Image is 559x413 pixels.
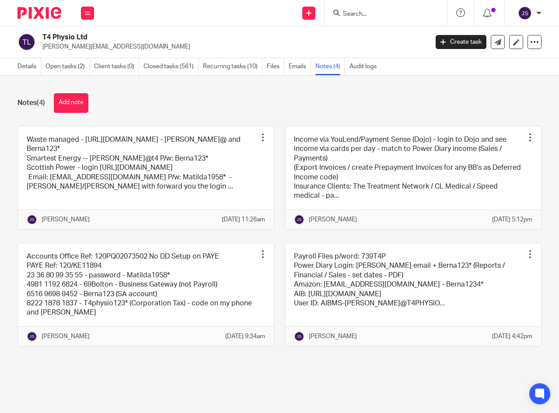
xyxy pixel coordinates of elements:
[17,33,36,51] img: svg%3E
[309,332,357,341] p: [PERSON_NAME]
[294,214,304,225] img: svg%3E
[17,7,61,19] img: Pixie
[492,332,532,341] p: [DATE] 4:42pm
[42,215,90,224] p: [PERSON_NAME]
[315,58,345,75] a: Notes (4)
[37,99,45,106] span: (4)
[267,58,284,75] a: Files
[222,215,265,224] p: [DATE] 11:26am
[54,93,88,113] button: Add note
[17,58,41,75] a: Details
[225,332,265,341] p: [DATE] 9:34am
[309,215,357,224] p: [PERSON_NAME]
[518,6,532,20] img: svg%3E
[289,58,311,75] a: Emails
[27,331,37,342] img: svg%3E
[17,98,45,108] h1: Notes
[42,332,90,341] p: [PERSON_NAME]
[342,10,421,18] input: Search
[349,58,381,75] a: Audit logs
[294,331,304,342] img: svg%3E
[436,35,486,49] a: Create task
[94,58,139,75] a: Client tasks (0)
[27,214,37,225] img: svg%3E
[45,58,90,75] a: Open tasks (2)
[492,215,532,224] p: [DATE] 5:12pm
[143,58,199,75] a: Closed tasks (561)
[42,42,423,51] p: [PERSON_NAME][EMAIL_ADDRESS][DOMAIN_NAME]
[203,58,262,75] a: Recurring tasks (10)
[42,33,346,42] h2: T4 Physio Ltd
